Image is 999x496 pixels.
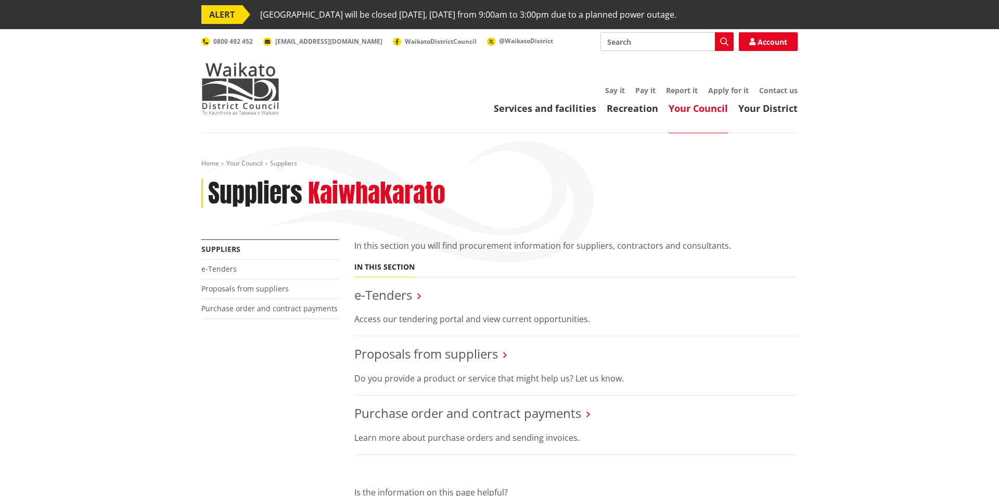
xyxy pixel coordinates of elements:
[600,32,734,51] input: Search input
[354,239,798,252] p: In this section you will find procurement information for suppliers, contractors and consultants.
[201,303,338,313] a: Purchase order and contract payments
[759,85,798,95] a: Contact us
[213,37,253,46] span: 0800 492 452
[201,5,242,24] span: ALERT
[487,36,553,45] a: @WaikatoDistrict
[666,85,698,95] a: Report it
[308,179,445,209] h2: Kaiwhakarato
[354,404,581,422] a: Purchase order and contract payments
[354,431,798,444] p: Learn more about purchase orders and sending invoices.
[208,179,302,209] h1: Suppliers
[275,37,382,46] span: [EMAIL_ADDRESS][DOMAIN_NAME]
[494,102,596,115] a: Services and facilities
[354,345,498,362] a: Proposals from suppliers
[354,372,798,385] p: Do you provide a product or service that might help us? Let us know.
[270,159,297,168] span: Suppliers
[669,102,728,115] a: Your Council
[354,313,798,325] p: Access our tendering portal and view current opportunities.
[607,102,658,115] a: Recreation
[260,5,676,24] span: [GEOGRAPHIC_DATA] will be closed [DATE], [DATE] from 9:00am to 3:00pm due to a planned power outage.
[201,159,219,168] a: Home
[739,32,798,51] a: Account
[708,85,749,95] a: Apply for it
[738,102,798,115] a: Your District
[201,244,240,254] a: Suppliers
[635,85,656,95] a: Pay it
[226,159,263,168] a: Your Council
[263,37,382,46] a: [EMAIL_ADDRESS][DOMAIN_NAME]
[201,284,289,294] a: Proposals from suppliers
[354,263,415,272] h5: In this section
[405,37,477,46] span: WaikatoDistrictCouncil
[201,264,237,274] a: e-Tenders
[393,37,477,46] a: WaikatoDistrictCouncil
[201,159,798,168] nav: breadcrumb
[605,85,625,95] a: Say it
[499,36,553,45] span: @WaikatoDistrict
[201,37,253,46] a: 0800 492 452
[354,286,412,303] a: e-Tenders
[201,62,279,115] img: Waikato District Council - Te Kaunihera aa Takiwaa o Waikato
